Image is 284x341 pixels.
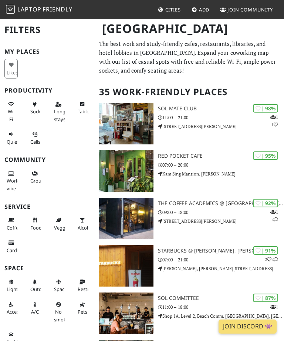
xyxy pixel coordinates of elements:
[6,3,72,16] a: LaptopFriendly LaptopFriendly
[54,224,69,231] span: Veggie
[4,237,18,256] button: Cards
[158,114,284,121] p: 11:00 – 21:00
[28,98,41,118] button: Sockets
[75,298,89,318] button: Pets
[28,167,41,187] button: Groups
[158,200,284,207] h3: The Coffee Academics @ [GEOGRAPHIC_DATA][PERSON_NAME]
[158,295,284,301] h3: SOL Committee
[158,123,284,130] p: [STREET_ADDRESS][PERSON_NAME]
[95,292,284,334] a: SOL Committee | 87% 1 SOL Committee 11:00 – 18:00 Shop 1A, Level 2, Beach Comm. [GEOGRAPHIC_DATA]...
[227,6,273,13] span: Join Community
[158,170,284,177] p: Kam Sing Mansion, [PERSON_NAME]
[253,151,278,160] div: | 95%
[96,19,280,39] h1: [GEOGRAPHIC_DATA]
[95,245,284,287] a: Starbucks @ Wan Chai, Hennessy Rd | 91% 22 Starbucks @ [PERSON_NAME], [PERSON_NAME] 07:00 – 21:00...
[30,286,50,292] span: Outdoor area
[78,308,87,315] span: Pet friendly
[4,19,90,41] h2: Filters
[78,108,91,115] span: Work-friendly tables
[52,214,65,234] button: Veggie
[158,312,284,320] p: Shop 1A, Level 2, Beach Comm. [GEOGRAPHIC_DATA], [GEOGRAPHIC_DATA]
[54,108,65,122] span: Long stays
[4,167,18,194] button: Work vibe
[253,294,278,302] div: | 87%
[52,298,65,325] button: No smoke
[158,106,284,112] h3: SOL Mate Club
[4,265,90,272] h3: Space
[52,98,65,125] button: Long stays
[99,292,153,334] img: SOL Committee
[31,308,39,315] span: Air conditioned
[95,198,284,239] a: The Coffee Academics @ Sai Yuen Lane | 92% 12 The Coffee Academics @ [GEOGRAPHIC_DATA][PERSON_NAM...
[199,6,210,13] span: Add
[30,108,47,115] span: Power sockets
[99,81,280,103] h2: 35 Work-Friendly Places
[158,256,284,263] p: 07:00 – 21:00
[99,39,280,75] p: The best work and study-friendly cafes, restaurants, libraries, and hotel lobbies in [GEOGRAPHIC_...
[78,286,99,292] span: Restroom
[7,308,29,315] span: Accessible
[78,224,94,231] span: Alcohol
[7,224,21,231] span: Coffee
[158,209,284,216] p: 09:00 – 18:00
[158,161,284,168] p: 07:00 – 20:00
[99,150,153,192] img: Red Pocket Cafe
[28,128,41,148] button: Calls
[95,150,284,192] a: Red Pocket Cafe | 95% Red Pocket Cafe 07:00 – 20:00 Kam Sing Mansion, [PERSON_NAME]
[99,245,153,287] img: Starbucks @ Wan Chai, Hennessy Rd
[158,265,284,272] p: [PERSON_NAME], [PERSON_NAME][STREET_ADDRESS]
[270,208,278,223] p: 1 2
[75,214,89,234] button: Alcohol
[8,108,15,122] span: Stable Wi-Fi
[54,286,74,292] span: Spacious
[54,308,69,322] span: Smoke free
[219,320,277,334] a: Join Discord 👾
[158,218,284,225] p: [STREET_ADDRESS][PERSON_NAME]
[270,114,278,128] p: 1 1
[28,214,41,234] button: Food
[4,276,18,295] button: Light
[4,214,18,234] button: Coffee
[155,3,184,16] a: Cities
[158,248,284,254] h3: Starbucks @ [PERSON_NAME], [PERSON_NAME]
[28,276,41,295] button: Outdoor
[17,5,41,13] span: Laptop
[30,177,47,184] span: Group tables
[7,138,19,145] span: Quiet
[99,198,153,239] img: The Coffee Academics @ Sai Yuen Lane
[4,98,18,125] button: Wi-Fi
[165,6,181,13] span: Cities
[189,3,213,16] a: Add
[7,286,18,292] span: Natural light
[253,246,278,255] div: | 91%
[30,224,42,231] span: Food
[4,128,18,148] button: Quiet
[30,138,40,145] span: Video/audio calls
[99,103,153,144] img: SOL Mate Club
[6,5,15,14] img: LaptopFriendly
[4,298,18,318] button: Accessible
[270,303,278,310] p: 1
[43,5,72,13] span: Friendly
[253,104,278,113] div: | 98%
[253,199,278,207] div: | 92%
[7,177,18,191] span: People working
[7,247,19,254] span: Credit cards
[28,298,41,318] button: A/C
[75,276,89,295] button: Restroom
[75,98,89,118] button: Tables
[265,256,278,263] p: 2 2
[52,276,65,295] button: Spacious
[4,87,90,94] h3: Productivity
[95,103,284,144] a: SOL Mate Club | 98% 11 SOL Mate Club 11:00 – 21:00 [STREET_ADDRESS][PERSON_NAME]
[4,48,90,55] h3: My Places
[4,156,90,163] h3: Community
[158,153,284,159] h3: Red Pocket Cafe
[217,3,276,16] a: Join Community
[4,203,90,210] h3: Service
[158,304,284,311] p: 11:00 – 18:00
